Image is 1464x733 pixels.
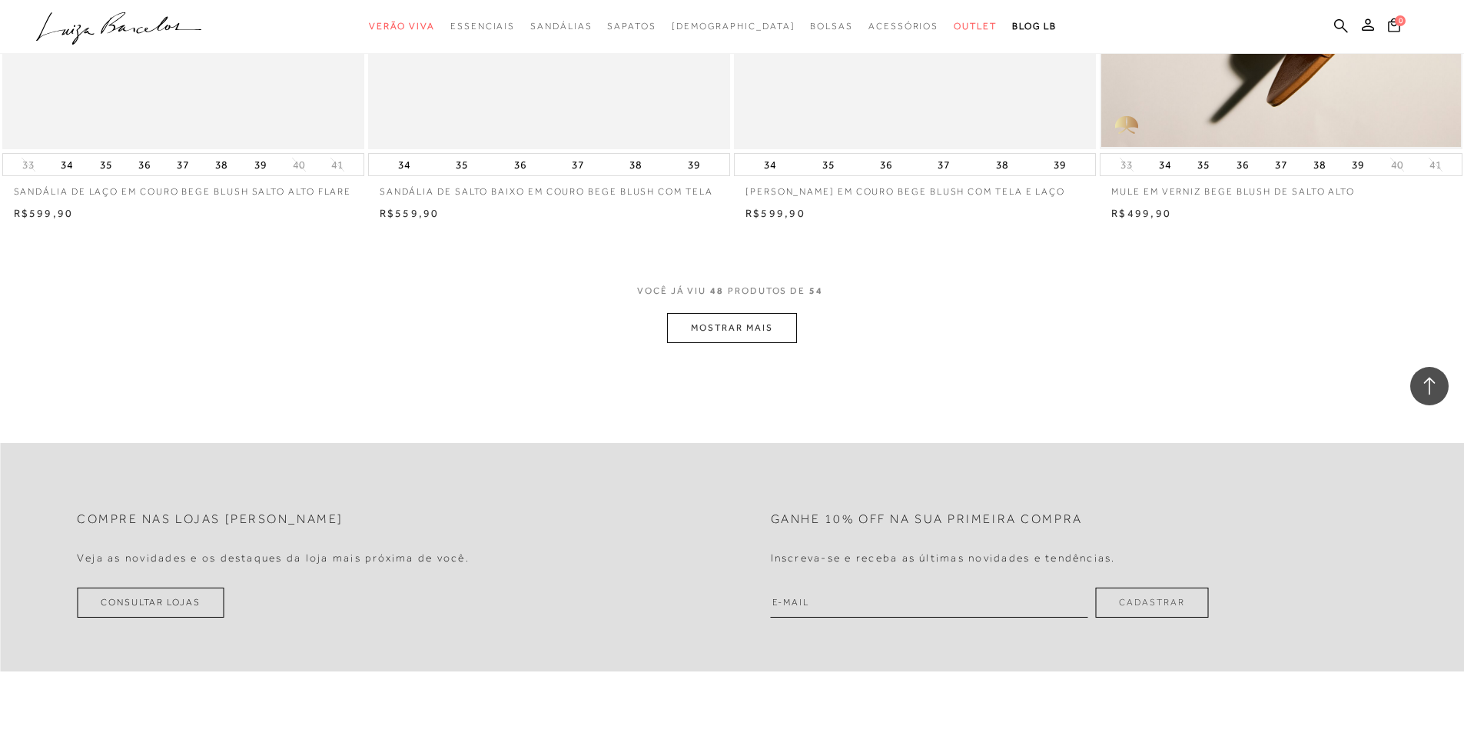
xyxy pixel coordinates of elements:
[250,154,271,175] button: 39
[933,154,954,175] button: 37
[368,176,730,198] a: SANDÁLIA DE SALTO BAIXO EM COURO BEGE BLUSH COM TELA
[1111,207,1171,219] span: R$499,90
[868,12,938,41] a: categoryNavScreenReaderText
[1347,154,1369,175] button: 39
[77,551,470,565] h4: Veja as novidades e os destaques da loja mais próxima de você.
[77,512,344,527] h2: Compre nas lojas [PERSON_NAME]
[1012,21,1057,32] span: BLOG LB
[451,154,473,175] button: 35
[510,154,531,175] button: 36
[672,12,795,41] a: noSubCategoriesText
[728,285,805,298] span: PRODUTOS DE
[1049,154,1071,175] button: 39
[288,158,310,172] button: 40
[1270,154,1292,175] button: 37
[1100,103,1154,149] img: golden_caliandra_v6.png
[625,154,646,175] button: 38
[1425,158,1446,172] button: 41
[672,21,795,32] span: [DEMOGRAPHIC_DATA]
[530,12,592,41] a: categoryNavScreenReaderText
[771,551,1116,565] h4: Inscreva-se e receba as últimas novidades e tendências.
[1395,15,1406,26] span: 0
[868,21,938,32] span: Acessórios
[1100,176,1462,198] a: MULE EM VERNIZ BEGE BLUSH DE SALTO ALTO
[1154,154,1176,175] button: 34
[710,285,724,313] span: 48
[607,21,656,32] span: Sapatos
[530,21,592,32] span: Sandálias
[18,158,39,172] button: 33
[1116,158,1137,172] button: 33
[369,21,435,32] span: Verão Viva
[607,12,656,41] a: categoryNavScreenReaderText
[450,21,515,32] span: Essenciais
[450,12,515,41] a: categoryNavScreenReaderText
[637,285,706,298] span: VOCê JÁ VIU
[810,21,853,32] span: Bolsas
[667,313,796,343] button: MOSTRAR MAIS
[1232,154,1253,175] button: 36
[567,154,589,175] button: 37
[771,588,1088,618] input: E-mail
[2,176,364,198] a: SANDÁLIA DE LAÇO EM COURO BEGE BLUSH SALTO ALTO FLARE
[95,154,117,175] button: 35
[810,12,853,41] a: categoryNavScreenReaderText
[991,154,1013,175] button: 38
[1193,154,1214,175] button: 35
[745,207,805,219] span: R$599,90
[134,154,155,175] button: 36
[369,12,435,41] a: categoryNavScreenReaderText
[809,285,823,313] span: 54
[1095,588,1208,618] button: Cadastrar
[1309,154,1330,175] button: 38
[77,588,224,618] a: Consultar Lojas
[14,207,74,219] span: R$599,90
[211,154,232,175] button: 38
[771,512,1083,527] h2: Ganhe 10% off na sua primeira compra
[875,154,897,175] button: 36
[1386,158,1408,172] button: 40
[954,21,997,32] span: Outlet
[818,154,839,175] button: 35
[380,207,440,219] span: R$559,90
[683,154,705,175] button: 39
[56,154,78,175] button: 34
[1012,12,1057,41] a: BLOG LB
[393,154,415,175] button: 34
[1383,17,1405,38] button: 0
[759,154,781,175] button: 34
[172,154,194,175] button: 37
[327,158,348,172] button: 41
[954,12,997,41] a: categoryNavScreenReaderText
[734,176,1096,198] a: [PERSON_NAME] EM COURO BEGE BLUSH COM TELA E LAÇO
